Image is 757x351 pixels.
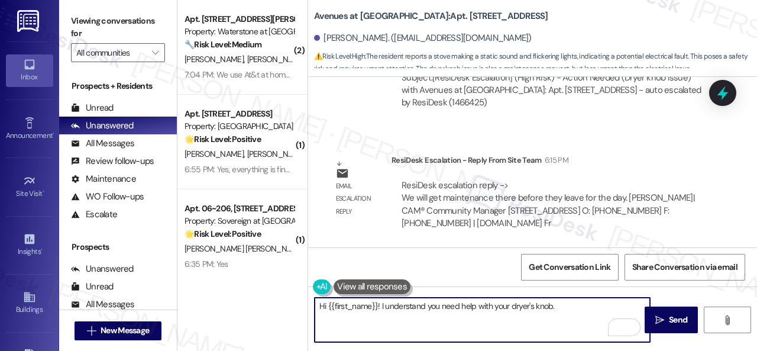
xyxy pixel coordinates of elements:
[185,25,294,38] div: Property: Waterstone at [GEOGRAPHIC_DATA]
[185,39,261,50] strong: 🔧 Risk Level: Medium
[71,137,134,150] div: All Messages
[71,208,117,221] div: Escalate
[645,307,698,333] button: Send
[314,10,548,22] b: Avenues at [GEOGRAPHIC_DATA]: Apt. [STREET_ADDRESS]
[402,72,702,110] div: Subject: [ResiDesk Escalation] (High Risk) - Action Needed (Dryer knob issue) with Avenues at [GE...
[185,259,228,269] div: 6:35 PM: Yes
[185,243,305,254] span: [PERSON_NAME] [PERSON_NAME]
[59,241,177,253] div: Prospects
[185,13,294,25] div: Apt. [STREET_ADDRESS][PERSON_NAME]
[71,102,114,114] div: Unread
[53,130,54,138] span: •
[75,321,162,340] button: New Message
[247,54,306,65] span: [PERSON_NAME]
[315,298,650,342] textarea: To enrich screen reader interactions, please activate Accessibility in Grammarly extension settings
[185,149,247,159] span: [PERSON_NAME]
[59,80,177,92] div: Prospects + Residents
[247,149,306,159] span: [PERSON_NAME]
[185,202,294,215] div: Apt. 06~206, [STREET_ADDRESS]
[185,54,247,65] span: [PERSON_NAME]
[76,43,146,62] input: All communities
[392,154,712,170] div: ResiDesk Escalation - Reply From Site Team
[6,229,53,261] a: Insights •
[43,188,44,196] span: •
[71,281,114,293] div: Unread
[6,54,53,86] a: Inbox
[71,120,134,132] div: Unanswered
[71,173,136,185] div: Maintenance
[655,315,664,325] i: 
[529,261,610,273] span: Get Conversation Link
[71,155,154,168] div: Review follow-ups
[669,314,687,326] span: Send
[6,171,53,203] a: Site Visit •
[41,246,43,254] span: •
[87,326,96,336] i: 
[71,12,165,43] label: Viewing conversations for
[185,120,294,133] div: Property: [GEOGRAPHIC_DATA]
[71,263,134,275] div: Unanswered
[185,228,261,239] strong: 🌟 Risk Level: Positive
[336,180,382,218] div: Email escalation reply
[185,215,294,227] div: Property: Sovereign at [GEOGRAPHIC_DATA]
[402,179,695,229] div: ResiDesk escalation reply -> We will get maintenance there before they leave for the day. [PERSON...
[152,48,158,57] i: 
[185,164,328,175] div: 6:55 PM: Yes, everything is fine, thank you.
[314,50,757,76] span: : The resident reports a stove making a static sound and flickering lights, indicating a potentia...
[71,191,144,203] div: WO Follow-ups
[101,324,149,337] span: New Message
[723,315,732,325] i: 
[632,261,737,273] span: Share Conversation via email
[314,51,365,61] strong: ⚠️ Risk Level: High
[185,134,261,144] strong: 🌟 Risk Level: Positive
[625,254,745,281] button: Share Conversation via email
[17,10,41,32] img: ResiDesk Logo
[521,254,618,281] button: Get Conversation Link
[185,108,294,120] div: Apt. [STREET_ADDRESS]
[6,287,53,319] a: Buildings
[314,32,532,44] div: [PERSON_NAME]. ([EMAIL_ADDRESS][DOMAIN_NAME])
[542,154,568,166] div: 6:15 PM
[71,298,134,311] div: All Messages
